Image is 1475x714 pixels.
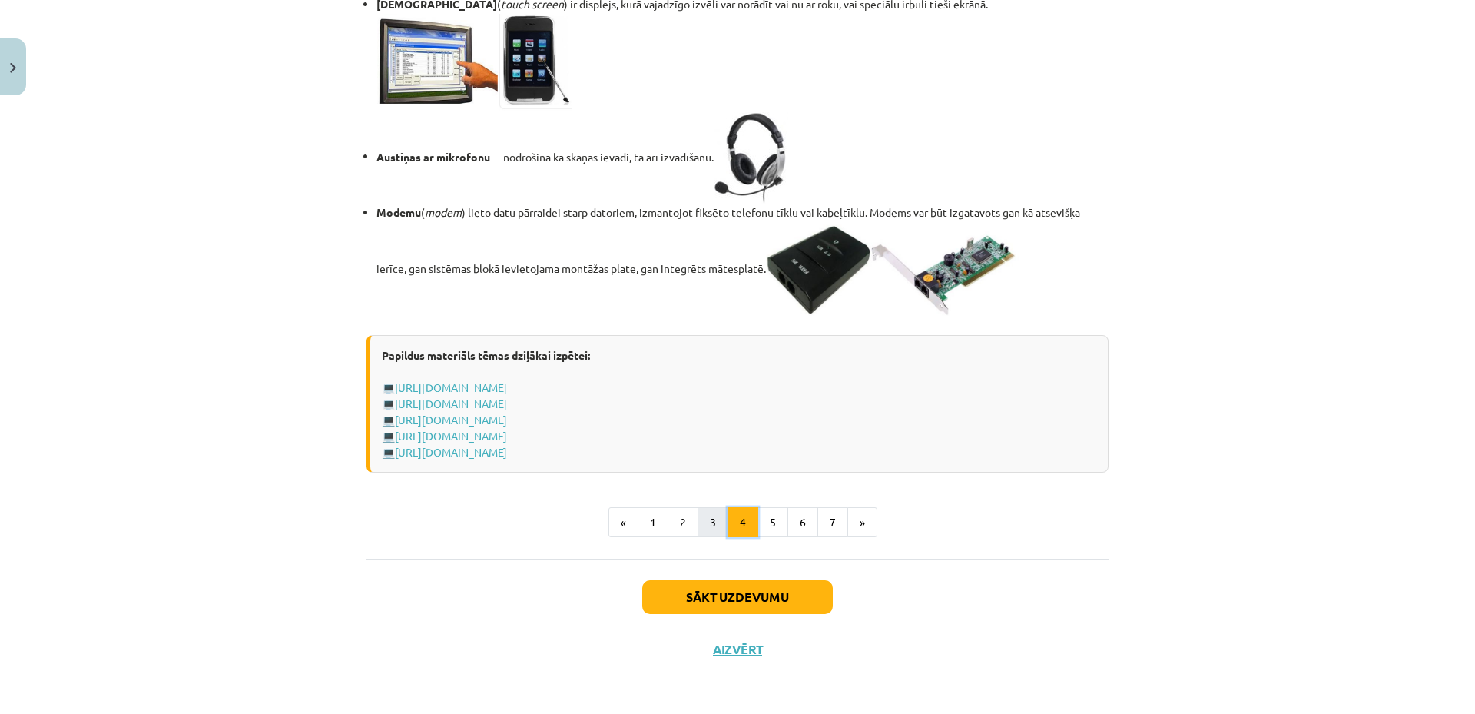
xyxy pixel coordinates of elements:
[395,413,507,427] a: [URL][DOMAIN_NAME]
[642,580,833,614] button: Sākt uzdevumu
[728,507,758,538] button: 4
[425,205,462,219] em: modem
[395,429,507,443] a: [URL][DOMAIN_NAME]
[638,507,668,538] button: 1
[787,507,818,538] button: 6
[376,205,421,219] strong: Modemu
[395,445,507,459] a: [URL][DOMAIN_NAME]
[376,204,1109,320] li: ( ) lieto datu pārraidei starp datoriem, izmantojot fiksēto telefonu tīklu vai kabeļtīklu. Modems...
[382,348,590,362] strong: Papildus materiāls tēmas dziļākai izpētei:
[366,507,1109,538] nav: Page navigation example
[608,507,638,538] button: «
[708,642,767,657] button: Aizvērt
[698,507,728,538] button: 3
[668,507,698,538] button: 2
[817,507,848,538] button: 7
[376,112,1109,204] li: — nodrošina kā skaņas ievadi, tā arī izvadīšanu.
[10,63,16,73] img: icon-close-lesson-0947bae3869378f0d4975bcd49f059093ad1ed9edebbc8119c70593378902aed.svg
[847,507,877,538] button: »
[366,335,1109,473] div: 💻 💻 💻 💻 💻
[395,397,507,410] a: [URL][DOMAIN_NAME]
[395,380,507,394] a: [URL][DOMAIN_NAME]
[757,507,788,538] button: 5
[376,149,490,163] strong: Austiņas ar mikrofonu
